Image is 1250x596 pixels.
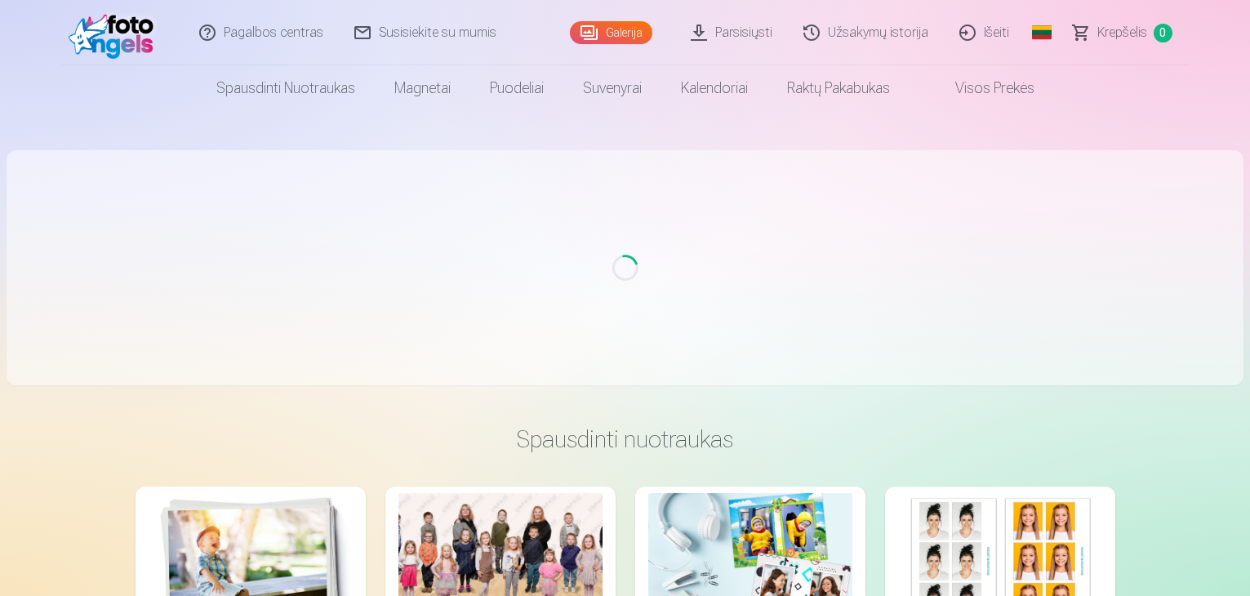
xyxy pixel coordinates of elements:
a: Visos prekės [910,65,1054,111]
a: Magnetai [375,65,470,111]
a: Raktų pakabukas [767,65,910,111]
a: Suvenyrai [563,65,661,111]
span: Krepšelis [1097,23,1147,42]
a: Puodeliai [470,65,563,111]
a: Galerija [570,21,652,44]
a: Spausdinti nuotraukas [197,65,375,111]
h3: Spausdinti nuotraukas [149,425,1102,454]
span: 0 [1154,24,1172,42]
img: /fa5 [69,7,162,59]
a: Kalendoriai [661,65,767,111]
